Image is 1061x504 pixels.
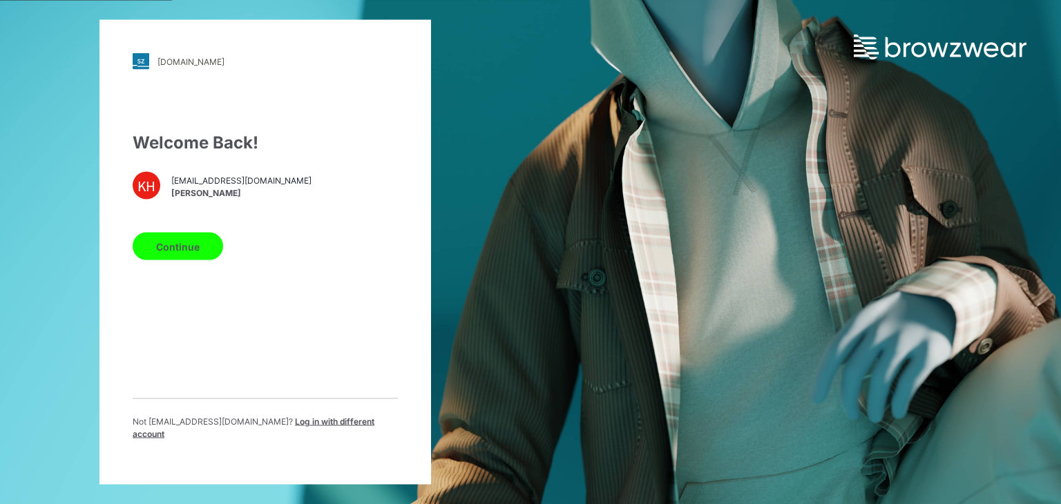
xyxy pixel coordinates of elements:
p: Not [EMAIL_ADDRESS][DOMAIN_NAME] ? [133,416,398,440]
a: [DOMAIN_NAME] [133,53,398,70]
span: [EMAIL_ADDRESS][DOMAIN_NAME] [171,174,312,186]
img: browzwear-logo.e42bd6dac1945053ebaf764b6aa21510.svg [854,35,1026,59]
button: Continue [133,233,223,260]
div: [DOMAIN_NAME] [157,56,224,66]
div: Welcome Back! [133,130,398,155]
img: stylezone-logo.562084cfcfab977791bfbf7441f1a819.svg [133,53,149,70]
div: KH [133,172,160,200]
span: [PERSON_NAME] [171,186,312,199]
